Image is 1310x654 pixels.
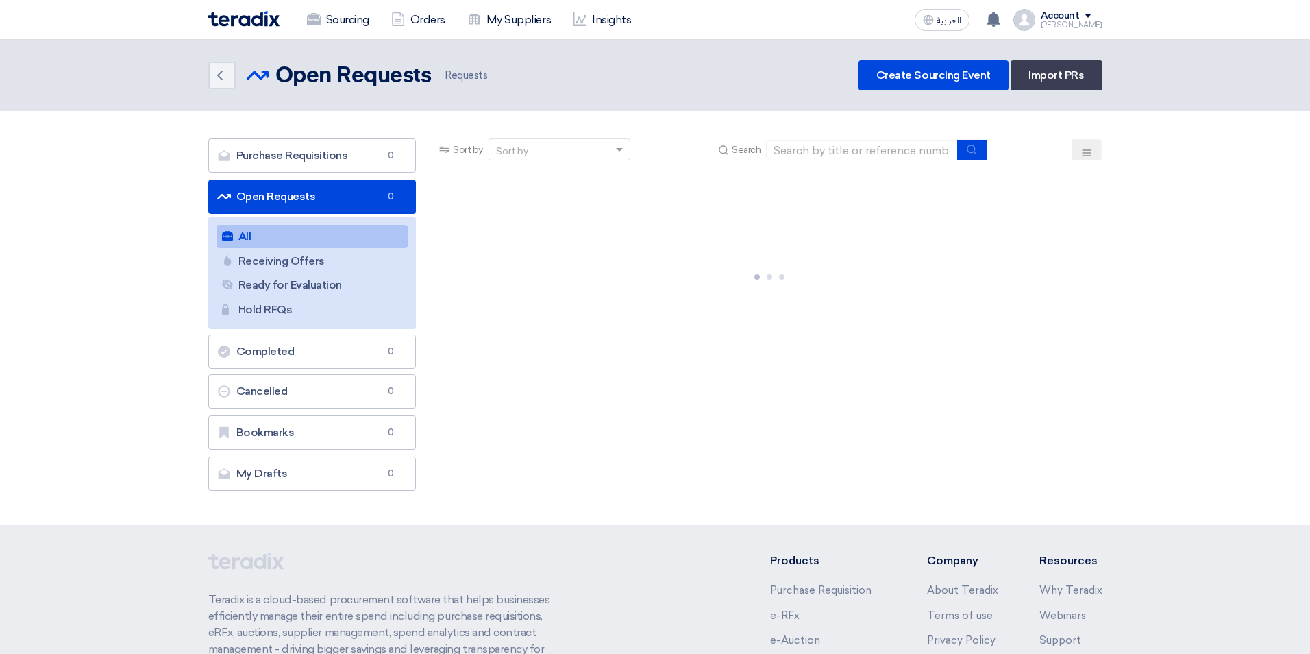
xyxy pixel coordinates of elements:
a: Cancelled0 [208,374,417,409]
a: About Teradix [927,584,998,596]
a: Support [1039,634,1081,646]
li: Company [927,553,998,569]
div: [PERSON_NAME] [1041,21,1102,29]
a: Privacy Policy [927,634,996,646]
a: Open Requests0 [208,180,417,214]
a: Bookmarks0 [208,415,417,450]
span: العربية [937,16,961,25]
input: Search by title or reference number [766,140,958,160]
span: 0 [382,190,399,204]
a: Orders [380,5,456,35]
span: Sort by [453,143,483,157]
li: Resources [1039,553,1102,569]
a: Purchase Requisition [770,584,872,596]
a: Why Teradix [1039,584,1102,596]
a: All [217,225,408,248]
a: e-RFx [770,609,800,622]
li: Products [770,553,886,569]
img: profile_test.png [1013,9,1035,31]
h2: Open Requests [275,62,432,90]
span: Requests [442,68,487,84]
a: Create Sourcing Event [858,60,1009,90]
a: Webinars [1039,609,1086,622]
img: Teradix logo [208,11,280,27]
span: 0 [382,467,399,481]
a: Insights [562,5,642,35]
a: Purchase Requisitions0 [208,138,417,173]
div: Account [1041,10,1080,22]
span: Search [732,143,761,157]
a: Terms of use [927,609,993,622]
a: My Suppliers [456,5,562,35]
a: Hold RFQs [217,298,408,322]
a: Ready for Evaluation [217,274,408,297]
span: 0 [382,345,399,359]
span: 0 [382,385,399,398]
a: Receiving Offers [217,250,408,273]
a: Sourcing [296,5,380,35]
a: Import PRs [1011,60,1102,90]
a: Completed0 [208,335,417,369]
a: My Drafts0 [208,457,417,491]
a: e-Auction [770,634,820,646]
button: العربية [915,9,969,31]
div: Sort by [496,144,528,158]
span: 0 [382,149,399,162]
span: 0 [382,426,399,439]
